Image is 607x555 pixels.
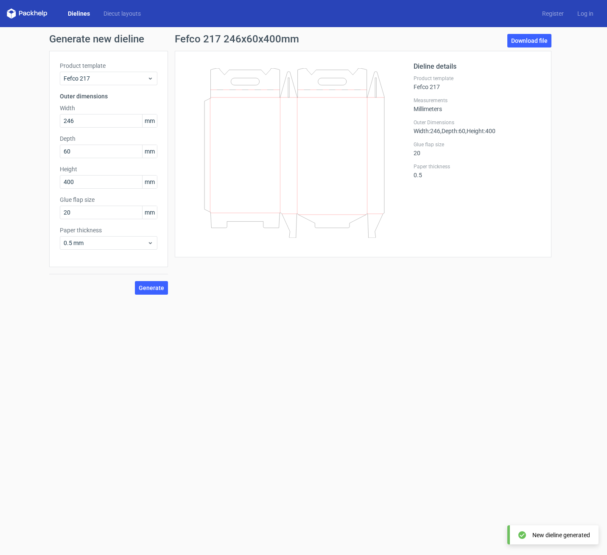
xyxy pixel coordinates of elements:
[535,9,571,18] a: Register
[414,163,541,178] div: 0.5
[142,114,157,127] span: mm
[532,531,590,539] div: New dieline generated
[414,97,541,112] div: Millimeters
[60,104,157,112] label: Width
[414,75,541,90] div: Fefco 217
[142,176,157,188] span: mm
[60,61,157,70] label: Product template
[49,34,558,44] h1: Generate new dieline
[60,92,157,100] h3: Outer dimensions
[507,34,551,47] a: Download file
[60,134,157,143] label: Depth
[414,163,541,170] label: Paper thickness
[60,195,157,204] label: Glue flap size
[414,97,541,104] label: Measurements
[60,165,157,173] label: Height
[414,128,440,134] span: Width : 246
[414,141,541,148] label: Glue flap size
[60,226,157,234] label: Paper thickness
[142,206,157,219] span: mm
[97,9,148,18] a: Diecut layouts
[571,9,600,18] a: Log in
[465,128,495,134] span: , Height : 400
[414,141,541,156] div: 20
[64,74,147,83] span: Fefco 217
[64,239,147,247] span: 0.5 mm
[440,128,465,134] span: , Depth : 60
[414,61,541,72] h2: Dieline details
[135,281,168,295] button: Generate
[61,9,97,18] a: Dielines
[414,119,541,126] label: Outer Dimensions
[414,75,541,82] label: Product template
[142,145,157,158] span: mm
[175,34,299,44] h1: Fefco 217 246x60x400mm
[139,285,164,291] span: Generate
